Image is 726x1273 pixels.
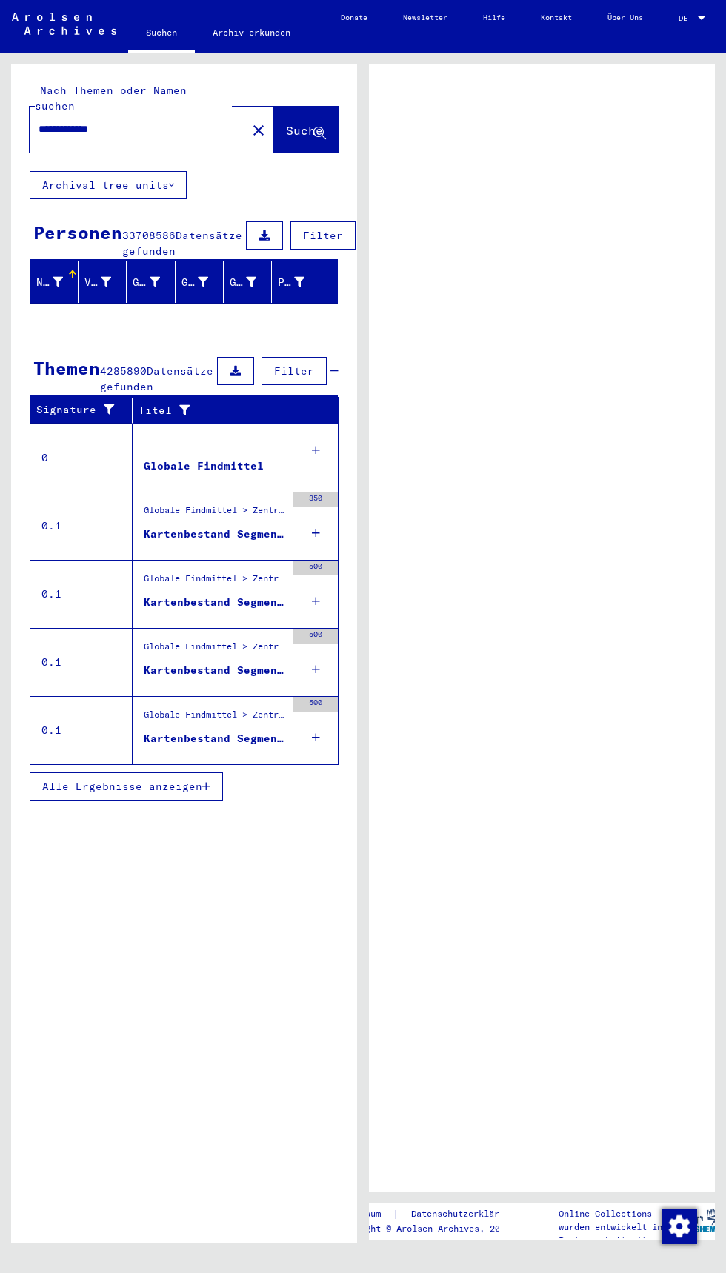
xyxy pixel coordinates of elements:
div: Kartenbestand Segment 1 [144,663,286,678]
span: Filter [274,364,314,378]
span: Filter [303,229,343,242]
p: Die Arolsen Archives Online-Collections [559,1194,672,1220]
div: Geburtsdatum [230,275,256,290]
button: Clear [244,115,273,144]
mat-header-cell: Prisoner # [272,261,337,303]
span: Suche [286,123,323,138]
div: Globale Findmittel > Zentrale Namenkartei > Karteikarten, die im Rahmen der sequentiellen Massend... [144,504,286,524]
button: Alle Ergebnisse anzeigen [30,772,223,801]
button: Suche [273,107,339,153]
p: wurden entwickelt in Partnerschaft mit [559,1220,672,1247]
td: 0.1 [30,492,133,560]
div: Globale Findmittel > Zentrale Namenkartei > phonetisch sortierte Hinweiskarten, die für die Digit... [144,708,286,729]
div: Geburtsname [133,270,178,294]
mat-header-cell: Geburt‏ [176,261,224,303]
div: Kartenbestand Segment 1 [144,527,286,542]
div: Globale Findmittel > Zentrale Namenkartei > Hinweiskarten und Originale, die in T/D-Fällen aufgef... [144,572,286,592]
div: 500 [293,561,338,575]
div: Titel [139,403,309,418]
span: 33708586 [122,229,176,242]
mat-header-cell: Vorname [79,261,127,303]
div: Signature [36,402,121,418]
div: Geburt‏ [181,270,227,294]
img: Zustimmung ändern [662,1209,697,1244]
div: Zustimmung ändern [661,1208,696,1243]
div: Globale Findmittel > Zentrale Namenkartei > Karten, die während oder unmittelbar vor der sequenti... [144,640,286,661]
div: Kartenbestand Segment 1 [144,731,286,746]
div: Nachname [36,275,63,290]
button: Filter [262,357,327,385]
div: Themen [33,355,100,381]
div: Geburtsname [133,275,159,290]
div: 350 [293,492,338,507]
span: Alle Ergebnisse anzeigen [42,780,202,793]
div: Kartenbestand Segment 1 [144,595,286,610]
span: Datensätze gefunden [122,229,242,258]
mat-header-cell: Geburtsname [127,261,175,303]
div: 500 [293,697,338,712]
mat-header-cell: Geburtsdatum [224,261,272,303]
img: Arolsen_neg.svg [12,13,116,35]
td: 0.1 [30,628,133,696]
a: Archiv erkunden [195,15,308,50]
div: Vorname [84,275,111,290]
span: DE [679,14,695,22]
span: 4285890 [100,364,147,378]
span: Datensätze gefunden [100,364,213,393]
p: Copyright © Arolsen Archives, 2021 [334,1222,533,1235]
td: 0 [30,424,133,492]
div: Geburtsdatum [230,270,275,294]
a: Datenschutzerklärung [399,1206,533,1222]
mat-label: Nach Themen oder Namen suchen [35,84,187,113]
div: Prisoner # [278,275,304,290]
button: Archival tree units [30,171,187,199]
div: Nachname [36,270,81,294]
mat-icon: close [250,121,267,139]
div: Prisoner # [278,270,323,294]
td: 0.1 [30,696,133,764]
div: Signature [36,398,136,422]
button: Filter [290,221,356,250]
td: 0.1 [30,560,133,628]
div: Geburt‏ [181,275,208,290]
div: Vorname [84,270,130,294]
a: Suchen [128,15,195,53]
div: Personen [33,219,122,246]
div: | [334,1206,533,1222]
div: Titel [139,398,324,422]
div: 500 [293,629,338,644]
mat-header-cell: Nachname [30,261,79,303]
div: Globale Findmittel [144,458,264,474]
